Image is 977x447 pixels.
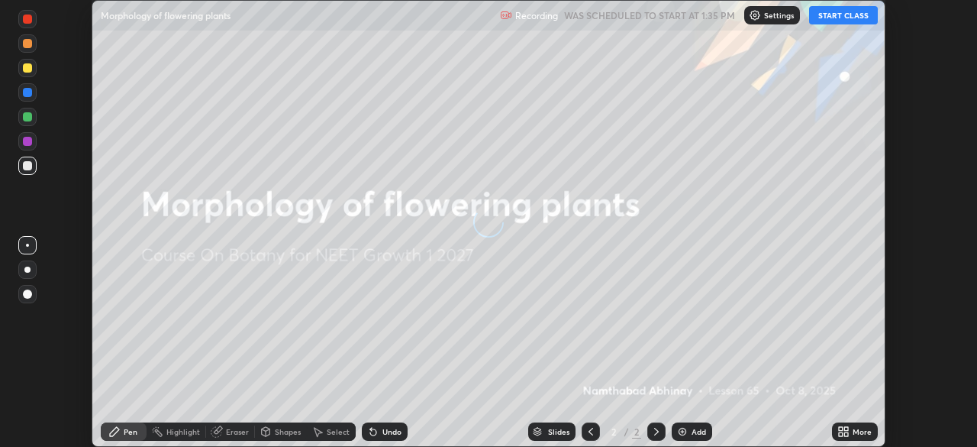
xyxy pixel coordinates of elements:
img: class-settings-icons [749,9,761,21]
p: Morphology of flowering plants [101,9,231,21]
p: Settings [764,11,794,19]
div: / [624,427,629,436]
div: Eraser [226,428,249,436]
div: More [853,428,872,436]
h5: WAS SCHEDULED TO START AT 1:35 PM [564,8,735,22]
img: recording.375f2c34.svg [500,9,512,21]
div: Pen [124,428,137,436]
div: Highlight [166,428,200,436]
button: START CLASS [809,6,878,24]
div: Select [327,428,350,436]
div: Undo [382,428,401,436]
p: Recording [515,10,558,21]
img: add-slide-button [676,426,688,438]
div: 2 [632,425,641,439]
div: Add [692,428,706,436]
div: Slides [548,428,569,436]
div: Shapes [275,428,301,436]
div: 2 [606,427,621,436]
